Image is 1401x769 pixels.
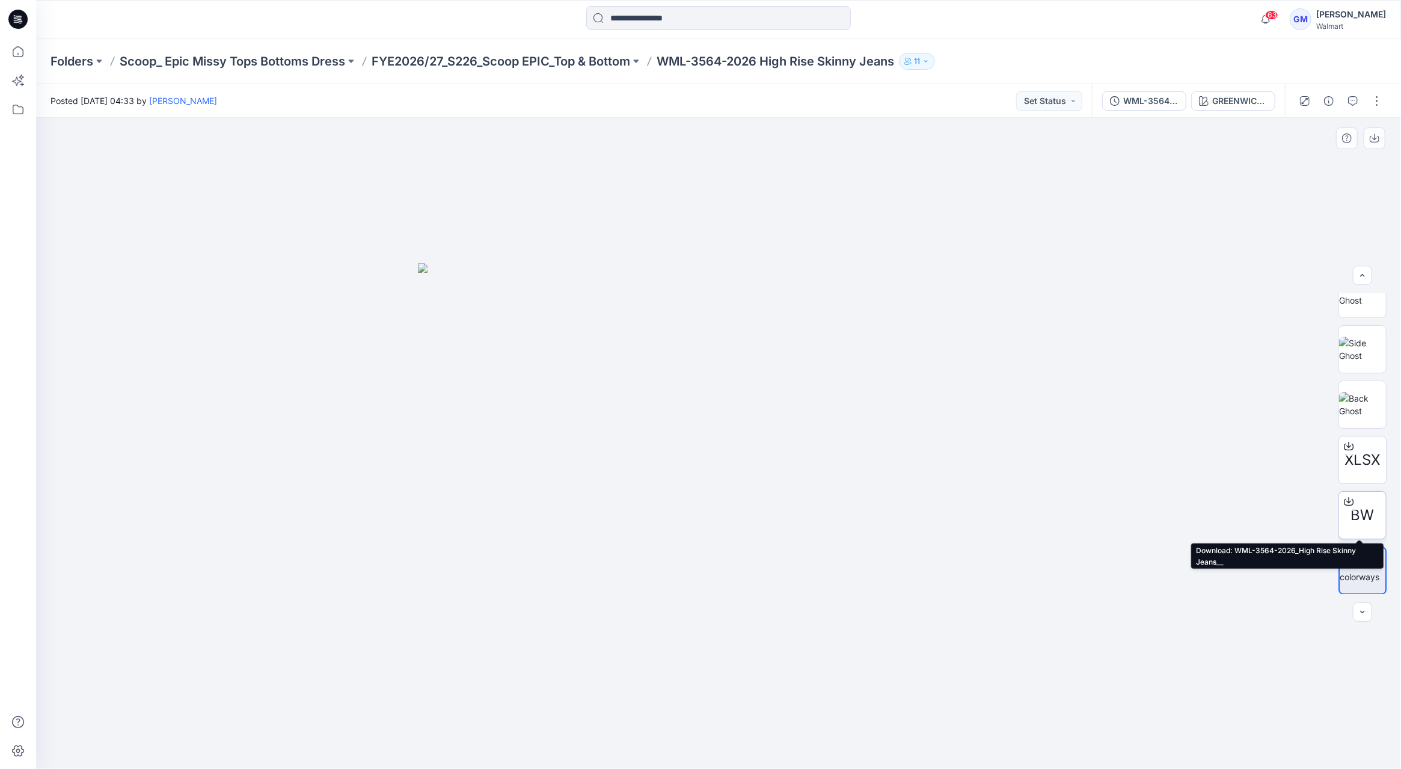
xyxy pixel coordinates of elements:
p: WML-3564-2026 High Rise Skinny Jeans [657,53,894,70]
button: WML-3564-2026 High Rise Skinny Jeans_Full Colorway [1102,91,1186,111]
button: Details [1319,91,1338,111]
div: GM [1290,8,1311,30]
div: GREENWICH WASH [1212,94,1268,108]
div: Walmart [1316,22,1386,31]
img: All colorways [1340,558,1385,583]
a: [PERSON_NAME] [149,96,217,106]
div: WML-3564-2026 High Rise Skinny Jeans_Full Colorway [1123,94,1179,108]
button: 11 [899,53,935,70]
span: 63 [1265,10,1278,20]
span: XLSX [1345,449,1381,471]
span: Posted [DATE] 04:33 by [51,94,217,107]
a: Folders [51,53,93,70]
button: GREENWICH WASH [1191,91,1275,111]
span: BW [1351,504,1375,526]
img: Side Ghost [1339,337,1386,362]
img: Front Ghost [1339,281,1386,307]
a: FYE2026/27_S226_Scoop EPIC_Top & Bottom [372,53,630,70]
div: [PERSON_NAME] [1316,7,1386,22]
img: Back Ghost [1339,392,1386,417]
a: Scoop_ Epic Missy Tops Bottoms Dress [120,53,345,70]
p: 11 [914,55,920,68]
